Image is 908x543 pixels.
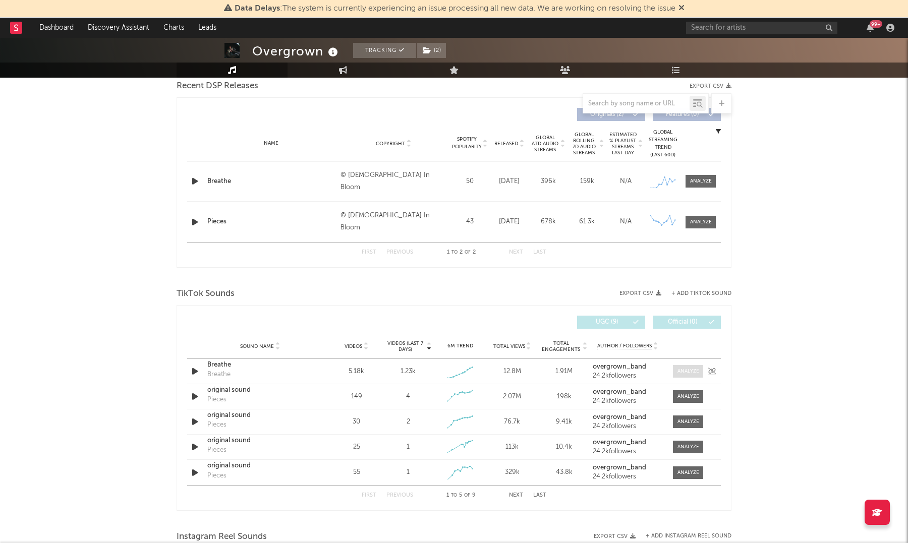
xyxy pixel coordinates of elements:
div: 4 [406,392,410,402]
div: + Add Instagram Reel Sound [636,533,731,539]
div: 678k [531,217,565,227]
span: Author / Followers [597,343,652,349]
strong: overgrown_band [593,389,646,395]
div: 55 [333,467,380,477]
div: Breathe [207,370,231,380]
button: UGC(9) [577,316,645,329]
div: Global Streaming Trend (Last 60D) [648,129,678,159]
span: Originals ( 2 ) [584,111,630,117]
div: 1.23k [401,367,416,377]
div: 6M Trend [437,342,484,350]
div: original sound [207,385,313,395]
a: Pieces [207,217,335,227]
div: 10.4k [541,442,588,452]
button: (2) [417,43,446,58]
div: 113k [489,442,536,452]
span: Videos (last 7 days) [385,340,426,352]
span: Data Delays [235,5,280,13]
div: 24.2k followers [593,373,663,380]
button: Tracking [353,43,416,58]
button: Next [509,250,523,255]
button: Last [533,250,546,255]
a: overgrown_band [593,389,663,396]
span: Total Views [493,343,525,349]
div: 61.3k [570,217,604,227]
div: original sound [207,461,313,471]
div: 24.2k followers [593,448,663,455]
button: Export CSV [619,290,661,296]
button: Features(0) [653,108,721,121]
span: Global Rolling 7D Audio Streams [570,132,598,156]
span: Dismiss [678,5,685,13]
a: overgrown_band [593,464,663,471]
span: Videos [345,343,362,349]
span: ( 2 ) [416,43,446,58]
div: Pieces [207,420,226,430]
button: First [362,493,376,498]
div: [DATE] [492,217,526,227]
button: Official(0) [653,316,721,329]
button: Next [509,493,523,498]
span: Features ( 0 ) [659,111,706,117]
span: Total Engagements [541,340,582,352]
strong: overgrown_band [593,414,646,420]
div: 43.8k [541,467,588,477]
strong: overgrown_band [593,364,646,370]
a: overgrown_band [593,414,663,421]
button: Previous [386,250,413,255]
div: 12.8M [489,367,536,377]
a: Breathe [207,176,335,187]
span: Copyright [376,141,405,147]
span: Recent DSP Releases [177,80,258,92]
span: TikTok Sounds [177,288,235,300]
a: original sound [207,436,313,446]
span: Estimated % Playlist Streams Last Day [609,132,637,156]
span: to [451,493,457,498]
div: 329k [489,467,536,477]
div: 76.7k [489,417,536,427]
span: Spotify Popularity [452,136,482,151]
div: 2.07M [489,392,536,402]
div: N/A [609,176,643,187]
div: 1 [407,467,410,477]
div: N/A [609,217,643,227]
a: Charts [156,18,191,38]
div: 24.2k followers [593,423,663,430]
button: Export CSV [690,83,731,89]
a: Leads [191,18,223,38]
span: Global ATD Audio Streams [531,135,559,153]
div: 149 [333,392,380,402]
button: Last [533,493,546,498]
button: Export CSV [594,533,636,539]
div: original sound [207,410,313,420]
div: Pieces [207,395,226,405]
div: 50 [452,176,487,187]
strong: overgrown_band [593,464,646,471]
input: Search for artists [686,22,837,34]
div: 198k [541,392,588,402]
div: Pieces [207,445,226,455]
div: 43 [452,217,487,227]
div: 25 [333,442,380,452]
div: Overgrown [252,43,340,59]
div: © [DEMOGRAPHIC_DATA] In Bloom [340,169,447,194]
span: : The system is currently experiencing an issue processing all new data. We are working on resolv... [235,5,675,13]
div: 159k [570,176,604,187]
div: 9.41k [541,417,588,427]
a: Breathe [207,360,313,370]
span: of [464,493,470,498]
span: Instagram Reel Sounds [177,531,267,543]
span: of [465,250,471,255]
span: Released [494,141,518,147]
div: 5.18k [333,367,380,377]
div: 1 [407,442,410,452]
a: overgrown_band [593,439,663,446]
div: 24.2k followers [593,473,663,480]
a: Discovery Assistant [81,18,156,38]
a: overgrown_band [593,364,663,371]
span: Official ( 0 ) [659,319,706,325]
